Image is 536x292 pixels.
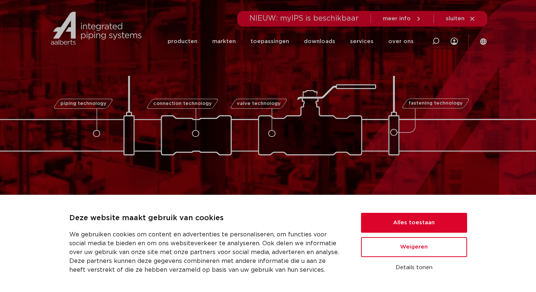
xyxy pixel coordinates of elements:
a: over ons [388,27,414,56]
a: markten [212,27,236,56]
a: services [350,27,374,56]
a: meer info [383,15,422,22]
span: sluiten [446,16,465,21]
a: downloads [304,27,335,56]
button: Alles toestaan [361,213,467,233]
span: meer info [383,16,411,21]
button: Details tonen [361,261,467,274]
a: sluiten [446,15,476,22]
p: We gebruiken cookies om content en advertenties te personaliseren, om functies voor social media ... [69,230,343,274]
span: fastening technology [409,101,463,106]
a: toepassingen [251,27,289,56]
span: NIEUW: myIPS is beschikbaar [249,15,359,22]
span: piping technology [60,101,106,106]
p: Deze website maakt gebruik van cookies [69,212,343,224]
button: Weigeren [361,237,467,257]
span: valve technology [237,101,281,106]
span: connection technology [153,101,211,106]
div: my IPS [451,27,458,56]
nav: Menu [168,27,414,56]
a: producten [168,27,197,56]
